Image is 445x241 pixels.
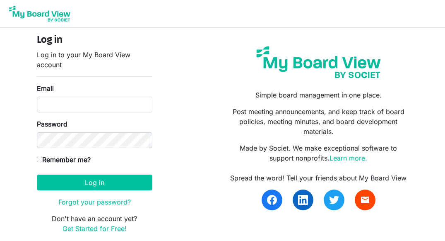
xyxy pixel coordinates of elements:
a: Get Started for Free! [63,224,127,233]
img: my-board-view-societ.svg [251,41,386,83]
img: linkedin.svg [298,195,308,205]
p: Don't have an account yet? [37,214,152,234]
img: facebook.svg [267,195,277,205]
label: Password [37,119,67,129]
button: Log in [37,175,152,190]
p: Post meeting announcements, and keep track of board policies, meeting minutes, and board developm... [229,107,408,136]
a: Learn more. [330,154,367,162]
img: My Board View Logo [7,3,73,24]
p: Log in to your My Board View account [37,50,152,70]
div: Spread the word! Tell your friends about My Board View [229,173,408,183]
a: Forgot your password? [58,198,131,206]
label: Email [37,83,54,93]
p: Made by Societ. We make exceptional software to support nonprofits. [229,143,408,163]
label: Remember me? [37,155,91,165]
img: twitter.svg [329,195,339,205]
h4: Log in [37,34,152,46]
input: Remember me? [37,157,42,162]
p: Simple board management in one place. [229,90,408,100]
a: email [355,190,375,210]
span: email [360,195,370,205]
